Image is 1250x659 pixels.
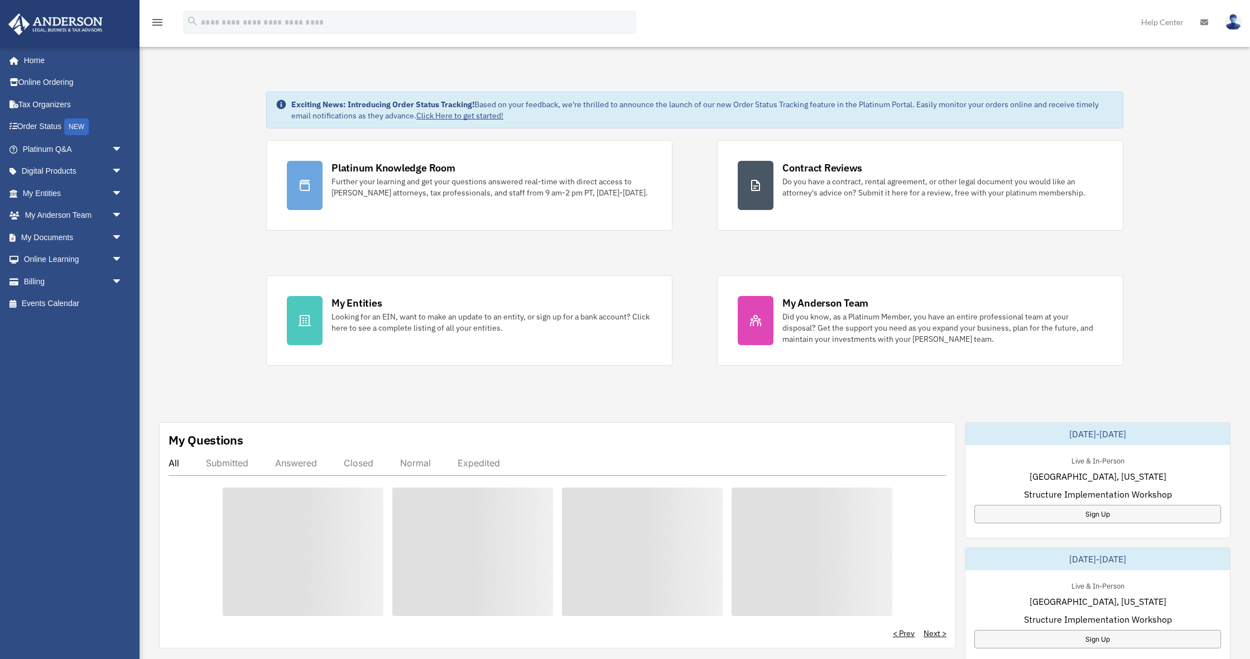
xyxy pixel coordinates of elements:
div: Submitted [206,457,248,469]
a: My Entities Looking for an EIN, want to make an update to an entity, or sign up for a bank accoun... [266,275,672,366]
a: Online Ordering [8,71,140,94]
img: User Pic [1225,14,1242,30]
div: My Questions [169,432,243,448]
div: Answered [275,457,317,469]
span: Structure Implementation Workshop [1024,613,1172,626]
a: My Entitiesarrow_drop_down [8,182,140,204]
div: My Entities [331,296,382,310]
span: arrow_drop_down [112,249,134,271]
span: arrow_drop_down [112,226,134,249]
span: [GEOGRAPHIC_DATA], [US_STATE] [1030,470,1166,483]
div: Based on your feedback, we're thrilled to announce the launch of our new Order Status Tracking fe... [291,99,1114,121]
a: Tax Organizers [8,93,140,116]
div: Did you know, as a Platinum Member, you have an entire professional team at your disposal? Get th... [782,311,1103,345]
img: Anderson Advisors Platinum Portal [5,13,106,35]
a: Online Learningarrow_drop_down [8,249,140,271]
span: arrow_drop_down [112,138,134,161]
a: < Prev [893,628,915,639]
span: arrow_drop_down [112,204,134,227]
a: Order StatusNEW [8,116,140,139]
a: My Documentsarrow_drop_down [8,226,140,249]
div: My Anderson Team [782,296,868,310]
a: Platinum Knowledge Room Further your learning and get your questions answered real-time with dire... [266,140,672,231]
span: Structure Implementation Workshop [1024,488,1172,501]
div: Do you have a contract, rental agreement, or other legal document you would like an attorney's ad... [782,176,1103,198]
a: menu [151,20,164,29]
div: [DATE]-[DATE] [965,548,1230,570]
a: Sign Up [974,505,1221,523]
a: Contract Reviews Do you have a contract, rental agreement, or other legal document you would like... [717,140,1123,231]
a: Sign Up [974,630,1221,648]
span: arrow_drop_down [112,270,134,293]
a: Platinum Q&Aarrow_drop_down [8,138,140,160]
div: Closed [344,457,373,469]
a: Digital Productsarrow_drop_down [8,160,140,183]
div: Live & In-Person [1062,579,1133,591]
a: Billingarrow_drop_down [8,270,140,293]
a: Home [8,49,134,71]
div: NEW [64,118,89,135]
a: Events Calendar [8,293,140,315]
a: My Anderson Team Did you know, as a Platinum Member, you have an entire professional team at your... [717,275,1123,366]
div: Live & In-Person [1062,454,1133,466]
div: [DATE]-[DATE] [965,423,1230,445]
div: Expedited [458,457,500,469]
div: Further your learning and get your questions answered real-time with direct access to [PERSON_NAM... [331,176,652,198]
span: arrow_drop_down [112,182,134,205]
div: Looking for an EIN, want to make an update to an entity, or sign up for a bank account? Click her... [331,311,652,333]
a: Next > [924,628,946,639]
span: arrow_drop_down [112,160,134,183]
a: My Anderson Teamarrow_drop_down [8,204,140,227]
div: All [169,457,179,469]
i: menu [151,16,164,29]
div: Platinum Knowledge Room [331,161,455,175]
a: Click Here to get started! [416,111,503,121]
strong: Exciting News: Introducing Order Status Tracking! [291,99,474,109]
div: Contract Reviews [782,161,862,175]
div: Normal [400,457,431,469]
i: search [186,15,199,27]
span: [GEOGRAPHIC_DATA], [US_STATE] [1030,595,1166,608]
